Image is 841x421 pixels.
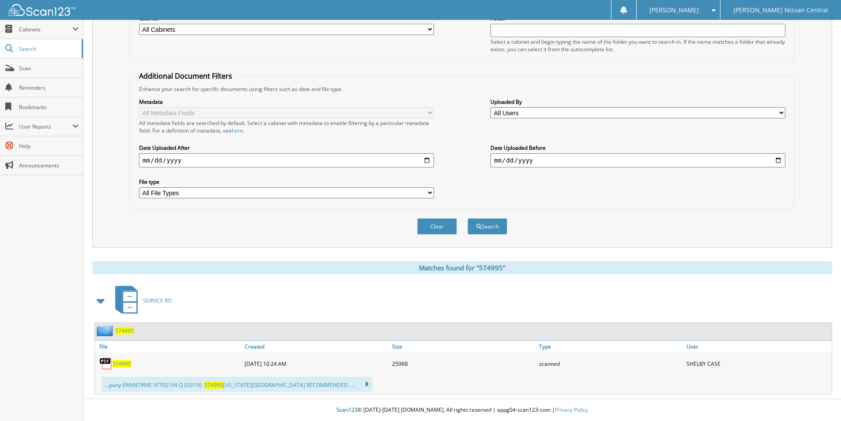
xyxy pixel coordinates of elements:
div: ...pany ERAINTINVE SF702104 Q (02/19) . [US_STATE][GEOGRAPHIC_DATA] RECOMMENDED .... [102,377,372,392]
span: [PERSON_NAME] [649,8,699,13]
a: 574995 [115,327,134,334]
div: Enhance your search for specific documents using filters such as date and file type. [135,85,790,93]
span: Scan123 [336,406,358,413]
input: start [139,153,434,167]
div: © [DATE]-[DATE] [DOMAIN_NAME]. All rights reserved | appg04-scan123-com | [83,399,841,421]
span: Search [19,45,77,53]
a: Privacy Policy [555,406,588,413]
a: SERVICE RO [110,283,172,318]
div: scanned [537,355,684,372]
div: SHELBY CASE [684,355,832,372]
a: User [684,341,832,353]
a: Size [390,341,537,353]
div: All metadata fields are searched by default. Select a cabinet with metadata to enable filtering b... [139,119,434,134]
span: Reminders [19,84,79,91]
img: PDF.png [99,357,113,370]
label: Date Uploaded After [139,144,434,152]
iframe: Chat Widget [797,379,841,421]
span: Cabinets [19,26,72,33]
span: 574995 [204,381,223,389]
span: [PERSON_NAME] Nissan Central [733,8,828,13]
a: here [232,127,243,134]
div: 259KB [390,355,537,372]
div: Matches found for "574995" [92,261,832,274]
label: Date Uploaded Before [490,144,785,152]
label: Metadata [139,98,434,106]
legend: Additional Document Filters [135,71,237,81]
span: User Reports [19,123,72,130]
input: end [490,153,785,167]
button: Clear [417,218,457,235]
img: scan123-logo-white.svg [9,4,75,16]
label: File type [139,178,434,186]
span: SERVICE RO [143,297,172,304]
button: Search [468,218,507,235]
div: [DATE] 10:24 AM [242,355,390,372]
a: 574995 [113,360,131,368]
label: Uploaded By [490,98,785,106]
span: Bookmarks [19,103,79,111]
span: Announcements [19,162,79,169]
span: Help [19,142,79,150]
img: folder2.png [97,325,115,336]
a: Created [242,341,390,353]
div: Select a cabinet and begin typing the name of the folder you want to search in. If the name match... [490,38,785,53]
a: Type [537,341,684,353]
span: Scan [19,64,79,72]
a: File [95,341,242,353]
